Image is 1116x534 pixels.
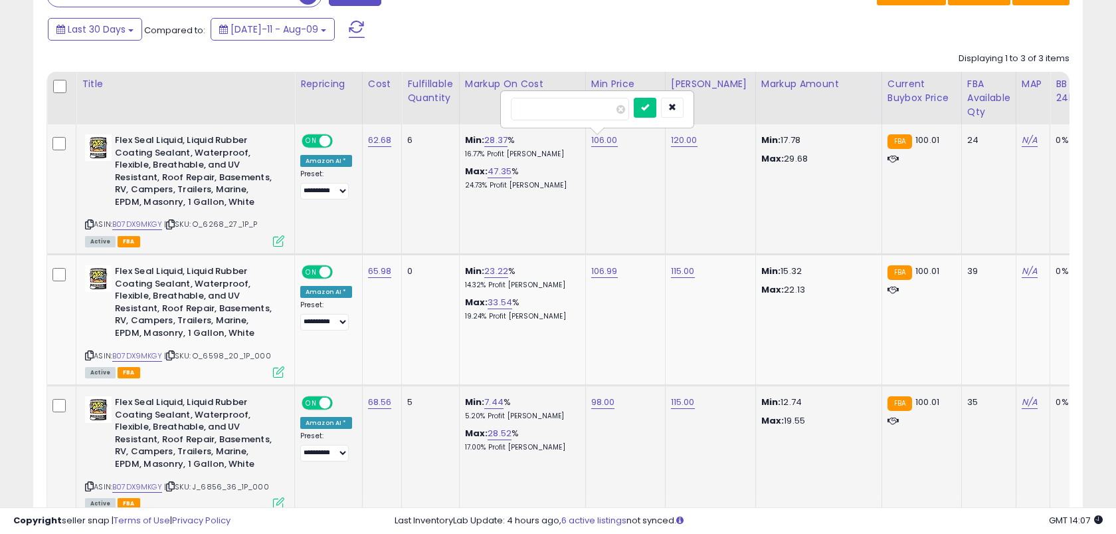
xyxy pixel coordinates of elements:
p: 14.32% Profit [PERSON_NAME] [465,281,575,290]
div: 35 [967,396,1006,408]
p: 19.24% Profit [PERSON_NAME] [465,312,575,321]
b: Max: [465,296,488,309]
p: 19.55 [761,415,872,427]
div: seller snap | | [13,515,231,527]
a: 7.44 [484,396,504,409]
div: Markup on Cost [465,77,580,91]
a: 62.68 [368,134,392,147]
div: Preset: [300,170,352,200]
a: B07DX9MKGY [112,219,162,230]
p: 22.13 [761,284,872,296]
p: 15.32 [761,265,872,277]
span: OFF [331,398,352,409]
span: FBA [118,236,140,247]
div: % [465,428,575,452]
div: Cost [368,77,397,91]
a: 98.00 [591,396,615,409]
b: Flex Seal Liquid, Liquid Rubber Coating Sealant, Waterproof, Flexible, Breathable, and UV Resista... [115,134,276,211]
p: 17.78 [761,134,872,146]
span: OFF [331,267,352,278]
div: Preset: [300,301,352,331]
small: FBA [887,265,912,280]
b: Max: [465,427,488,440]
div: 24 [967,134,1006,146]
span: Last 30 Days [68,23,126,36]
div: 0% [1056,134,1099,146]
b: Flex Seal Liquid, Liquid Rubber Coating Sealant, Waterproof, Flexible, Breathable, and UV Resista... [115,396,276,473]
strong: Min: [761,396,781,408]
span: 100.01 [915,396,939,408]
button: Last 30 Days [48,18,142,41]
div: 5 [407,396,448,408]
img: 41uogOIu4oL._SL40_.jpg [85,396,112,423]
div: ASIN: [85,265,284,376]
strong: Copyright [13,514,62,527]
div: Current Buybox Price [887,77,956,105]
div: MAP [1022,77,1044,91]
p: 24.73% Profit [PERSON_NAME] [465,181,575,190]
span: ON [303,267,320,278]
button: [DATE]-11 - Aug-09 [211,18,335,41]
div: Amazon AI * [300,155,352,167]
div: ASIN: [85,134,284,245]
strong: Min: [761,134,781,146]
p: 5.20% Profit [PERSON_NAME] [465,412,575,421]
span: ON [303,398,320,409]
a: 120.00 [671,134,697,147]
div: 39 [967,265,1006,277]
strong: Max: [761,283,785,296]
div: 6 [407,134,448,146]
div: Preset: [300,432,352,462]
span: OFF [331,136,352,147]
div: BB Share 24h. [1056,77,1104,105]
a: B07DX9MKGY [112,481,162,493]
div: Min Price [591,77,660,91]
b: Min: [465,134,485,146]
span: 2025-09-9 14:07 GMT [1049,514,1103,527]
a: 47.35 [488,165,511,178]
div: Amazon AI * [300,417,352,429]
div: Markup Amount [761,77,876,91]
strong: Max: [761,414,785,427]
span: [DATE]-11 - Aug-09 [231,23,318,36]
div: % [465,265,575,290]
p: 12.74 [761,396,872,408]
a: N/A [1022,396,1038,409]
div: Displaying 1 to 3 of 3 items [959,53,1069,65]
a: 115.00 [671,265,695,278]
a: B07DX9MKGY [112,350,162,362]
div: Title [82,77,289,91]
a: 28.37 [484,134,508,147]
span: | SKU: J_6856_36_1P_000 [164,481,269,492]
div: 0% [1056,265,1099,277]
div: 0% [1056,396,1099,408]
strong: Min: [761,265,781,277]
div: Last InventoryLab Update: 4 hours ago, not synced. [395,515,1103,527]
a: 6 active listings [561,514,626,527]
a: Privacy Policy [172,514,231,527]
span: Compared to: [144,24,205,37]
b: Min: [465,396,485,408]
div: Repricing [300,77,357,91]
a: N/A [1022,134,1038,147]
a: 68.56 [368,396,392,409]
small: FBA [887,396,912,411]
span: | SKU: O_6268_27_1P_P [164,219,258,229]
span: All listings currently available for purchase on Amazon [85,367,116,378]
a: 33.54 [488,296,512,309]
span: 100.01 [915,134,939,146]
div: % [465,297,575,321]
small: FBA [887,134,912,149]
b: Max: [465,165,488,178]
div: Amazon AI * [300,286,352,298]
div: 0 [407,265,448,277]
div: % [465,166,575,190]
a: N/A [1022,265,1038,278]
p: 17.00% Profit [PERSON_NAME] [465,443,575,452]
span: | SKU: O_6598_20_1P_000 [164,350,271,361]
div: % [465,396,575,421]
a: 106.00 [591,134,618,147]
b: Min: [465,265,485,277]
strong: Max: [761,152,785,165]
th: The percentage added to the cost of goods (COGS) that forms the calculator for Min & Max prices. [459,72,585,124]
